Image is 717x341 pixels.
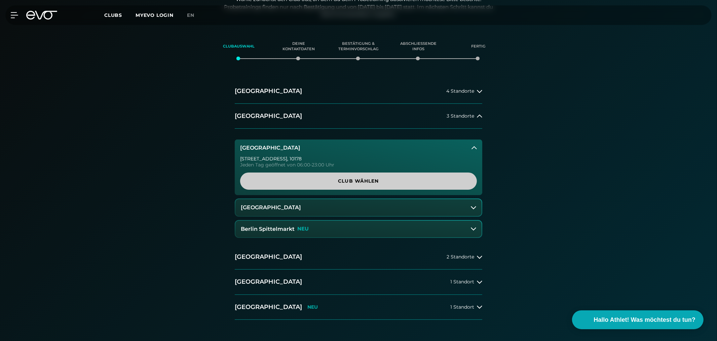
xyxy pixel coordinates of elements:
h3: Berlin Spittelmarkt [241,226,295,232]
div: Clubauswahl [217,37,260,56]
button: [GEOGRAPHIC_DATA]1 Standort [235,270,482,294]
h2: [GEOGRAPHIC_DATA] [235,253,302,261]
a: MYEVO LOGIN [136,12,174,18]
button: [GEOGRAPHIC_DATA] [235,139,482,156]
span: en [187,12,194,18]
span: Clubs [104,12,122,18]
span: 1 Standort [450,305,474,310]
div: Fertig [457,37,500,56]
span: Club wählen [256,178,461,185]
h3: [GEOGRAPHIC_DATA] [241,205,301,211]
button: Berlin SpittelmarktNEU [235,221,482,238]
button: [GEOGRAPHIC_DATA] [235,199,482,216]
div: Jeden Tag geöffnet von 06:00-23:00 Uhr [240,162,477,167]
h3: [GEOGRAPHIC_DATA] [240,145,300,151]
span: 1 Standort [450,279,474,284]
p: NEU [297,226,309,232]
a: Clubs [104,12,136,18]
span: 2 Standorte [447,254,474,259]
button: [GEOGRAPHIC_DATA]3 Standorte [235,104,482,129]
div: [STREET_ADDRESS] , 10178 [240,156,477,161]
h2: [GEOGRAPHIC_DATA] [235,303,302,311]
div: Deine Kontaktdaten [277,37,320,56]
span: Hallo Athlet! Was möchtest du tun? [594,315,695,324]
span: 3 Standorte [447,114,474,119]
a: Club wählen [240,173,477,190]
button: [GEOGRAPHIC_DATA]NEU1 Standort [235,295,482,320]
a: en [187,11,202,19]
h2: [GEOGRAPHIC_DATA] [235,87,302,95]
p: NEU [307,304,318,310]
button: [GEOGRAPHIC_DATA]4 Standorte [235,79,482,104]
div: Bestätigung & Terminvorschlag [337,37,380,56]
button: Hallo Athlet! Was möchtest du tun? [572,310,704,329]
h2: [GEOGRAPHIC_DATA] [235,278,302,286]
div: Abschließende Infos [397,37,440,56]
span: 4 Standorte [446,89,474,94]
button: [GEOGRAPHIC_DATA]2 Standorte [235,245,482,270]
h2: [GEOGRAPHIC_DATA] [235,112,302,120]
